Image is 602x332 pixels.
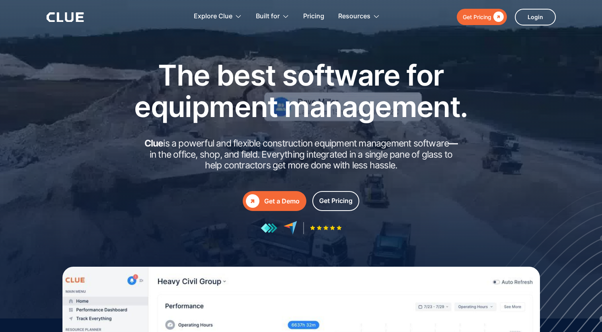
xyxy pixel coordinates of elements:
[261,223,277,233] img: reviews at getapp
[449,138,458,149] strong: —
[194,4,232,29] div: Explore Clue
[312,191,359,211] a: Get Pricing
[463,12,491,22] div: Get Pricing
[319,196,353,206] div: Get Pricing
[338,4,370,29] div: Resources
[194,4,242,29] div: Explore Clue
[122,59,480,122] h1: The best software for equipment management.
[264,196,300,206] div: Get a Demo
[491,12,504,22] div: 
[338,4,380,29] div: Resources
[246,194,259,208] div: 
[303,4,324,29] a: Pricing
[310,225,342,230] img: Five-star rating icon
[144,138,164,149] strong: Clue
[243,191,306,211] a: Get a Demo
[256,4,280,29] div: Built for
[457,9,507,25] a: Get Pricing
[142,138,460,171] h2: is a powerful and flexible construction equipment management software in the office, shop, and fi...
[515,9,556,25] a: Login
[256,4,289,29] div: Built for
[283,221,297,235] img: reviews at capterra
